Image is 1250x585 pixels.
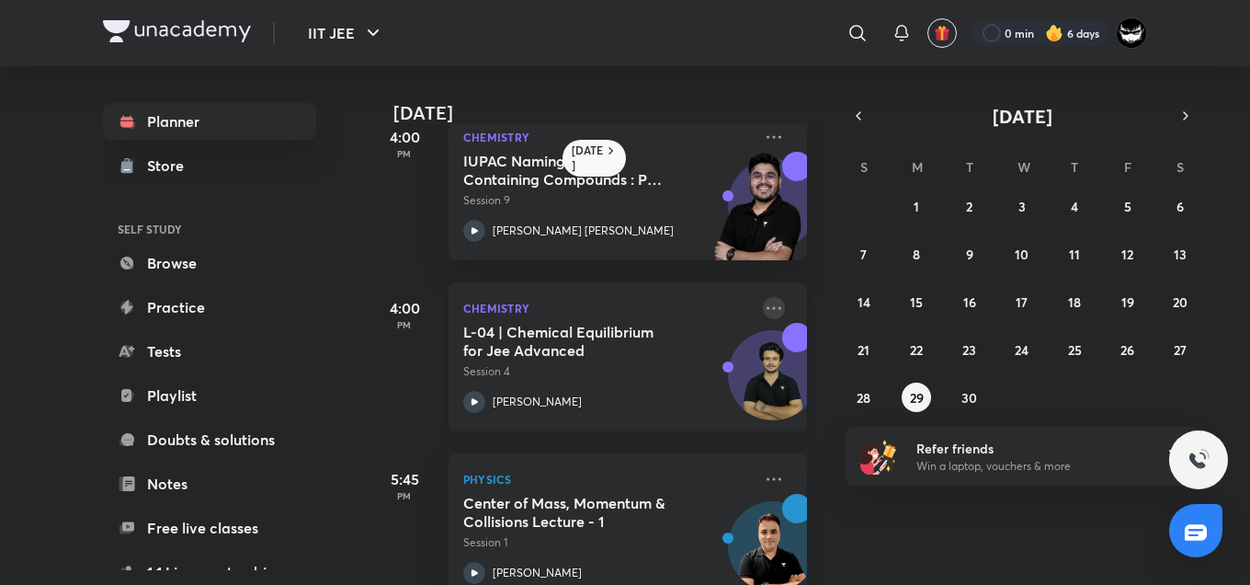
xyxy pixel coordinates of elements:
[463,534,752,551] p: Session 1
[1015,341,1028,359] abbr: September 24, 2025
[1121,293,1134,311] abbr: September 19, 2025
[1015,246,1028,263] abbr: September 10, 2025
[1045,24,1063,42] img: streak
[297,15,395,52] button: IIT JEE
[103,465,316,502] a: Notes
[729,340,817,429] img: Avatar
[1007,335,1037,364] button: September 24, 2025
[493,394,582,410] p: [PERSON_NAME]
[1071,198,1078,215] abbr: September 4, 2025
[955,335,984,364] button: September 23, 2025
[1173,293,1187,311] abbr: September 20, 2025
[902,287,931,316] button: September 15, 2025
[493,223,674,239] p: [PERSON_NAME] [PERSON_NAME]
[1113,287,1142,316] button: September 19, 2025
[902,191,931,221] button: September 1, 2025
[463,126,752,148] p: Chemistry
[1187,449,1210,471] img: ttu
[1120,341,1134,359] abbr: September 26, 2025
[916,439,1142,458] h6: Refer friends
[871,103,1173,129] button: [DATE]
[1016,293,1028,311] abbr: September 17, 2025
[103,245,316,281] a: Browse
[1176,158,1184,176] abbr: Saturday
[902,383,931,412] button: September 29, 2025
[955,239,984,269] button: September 9, 2025
[1174,246,1187,263] abbr: September 13, 2025
[849,383,879,412] button: September 28, 2025
[1165,287,1195,316] button: September 20, 2025
[1176,198,1184,215] abbr: September 6, 2025
[1007,287,1037,316] button: September 17, 2025
[1060,335,1089,364] button: September 25, 2025
[993,104,1052,129] span: [DATE]
[860,246,867,263] abbr: September 7, 2025
[463,152,692,189] h5: IUPAC Naming of FG Containing Compounds : Part 2
[1165,335,1195,364] button: September 27, 2025
[1113,335,1142,364] button: September 26, 2025
[1165,191,1195,221] button: September 6, 2025
[103,213,316,245] h6: SELF STUDY
[1121,246,1133,263] abbr: September 12, 2025
[1071,158,1078,176] abbr: Thursday
[955,287,984,316] button: September 16, 2025
[463,192,752,209] p: Session 9
[103,20,251,42] img: Company Logo
[103,510,316,546] a: Free live classes
[860,438,897,475] img: referral
[1017,158,1030,176] abbr: Wednesday
[962,341,976,359] abbr: September 23, 2025
[103,289,316,326] a: Practice
[1124,158,1131,176] abbr: Friday
[1113,191,1142,221] button: September 5, 2025
[914,198,919,215] abbr: September 1, 2025
[1113,239,1142,269] button: September 12, 2025
[1060,239,1089,269] button: September 11, 2025
[849,287,879,316] button: September 14, 2025
[463,323,692,360] h5: L-04 | Chemical Equilibrium for Jee Advanced
[1007,191,1037,221] button: September 3, 2025
[706,152,807,279] img: unacademy
[463,363,752,380] p: Session 4
[849,239,879,269] button: September 7, 2025
[368,319,441,330] p: PM
[927,18,957,48] button: avatar
[463,297,752,319] p: Chemistry
[368,297,441,319] h5: 4:00
[393,102,825,124] h4: [DATE]
[913,246,920,263] abbr: September 8, 2025
[963,293,976,311] abbr: September 16, 2025
[368,126,441,148] h5: 4:00
[103,147,316,184] a: Store
[961,389,977,407] abbr: September 30, 2025
[857,389,870,407] abbr: September 28, 2025
[368,148,441,159] p: PM
[1165,239,1195,269] button: September 13, 2025
[147,155,195,177] div: Store
[849,335,879,364] button: September 21, 2025
[1069,246,1080,263] abbr: September 11, 2025
[910,341,923,359] abbr: September 22, 2025
[1116,17,1147,49] img: ARSH Khan
[493,565,582,581] p: [PERSON_NAME]
[858,341,869,359] abbr: September 21, 2025
[858,293,870,311] abbr: September 14, 2025
[463,468,752,490] p: Physics
[966,158,973,176] abbr: Tuesday
[902,239,931,269] button: September 8, 2025
[103,103,316,140] a: Planner
[902,335,931,364] button: September 22, 2025
[368,468,441,490] h5: 5:45
[463,494,692,531] h5: Center of Mass, Momentum & Collisions Lecture - 1
[955,383,984,412] button: September 30, 2025
[368,490,441,501] p: PM
[912,158,923,176] abbr: Monday
[955,191,984,221] button: September 2, 2025
[103,377,316,414] a: Playlist
[910,389,924,407] abbr: September 29, 2025
[1068,293,1081,311] abbr: September 18, 2025
[572,143,604,173] h6: [DATE]
[1068,341,1082,359] abbr: September 25, 2025
[103,421,316,458] a: Doubts & solutions
[1124,198,1131,215] abbr: September 5, 2025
